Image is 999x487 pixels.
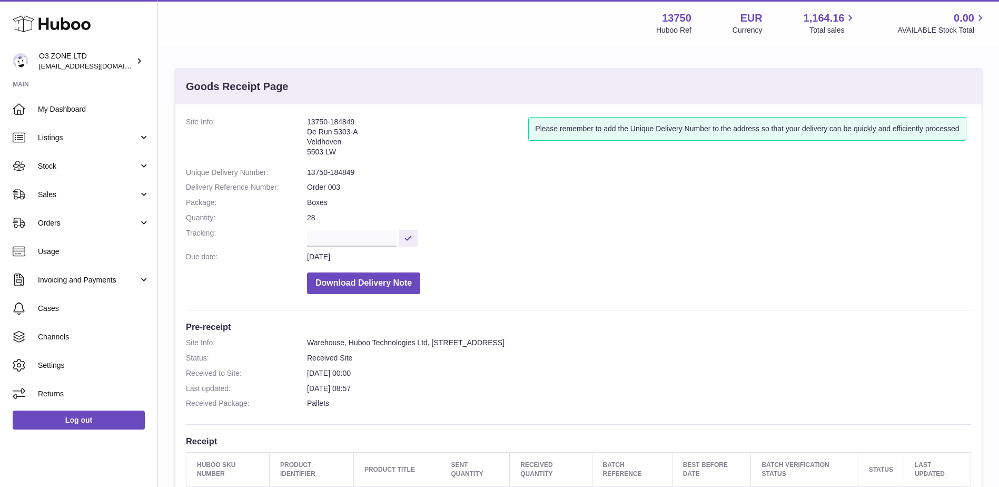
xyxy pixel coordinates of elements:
[307,168,971,178] dd: 13750-184849
[804,11,857,35] a: 1,164.16 Total sales
[39,51,134,71] div: O3 ZONE LTD
[186,353,307,363] dt: Status:
[13,53,28,69] img: hello@o3zoneltd.co.uk
[440,453,510,486] th: Sent Quantity
[656,25,691,35] div: Huboo Ref
[186,398,307,408] dt: Received Package:
[307,198,971,208] dd: Boxes
[307,384,971,394] dd: [DATE] 08:57
[858,453,904,486] th: Status
[186,453,270,486] th: Huboo SKU Number
[353,453,440,486] th: Product title
[904,453,971,486] th: Last updated
[662,11,691,25] strong: 13750
[307,398,971,408] dd: Pallets
[38,104,150,114] span: My Dashboard
[186,384,307,394] dt: Last updated:
[38,190,139,200] span: Sales
[13,411,145,430] a: Log out
[186,198,307,208] dt: Package:
[307,213,971,223] dd: 28
[528,117,966,141] div: Please remember to add the Unique Delivery Number to the address so that your delivery can be qui...
[307,353,971,363] dd: Received Site
[38,161,139,171] span: Stock
[186,435,971,447] h3: Receipt
[307,182,971,192] dd: Order 003
[38,304,150,314] span: Cases
[740,11,762,25] strong: EUR
[186,168,307,178] dt: Unique Delivery Number:
[954,11,974,25] span: 0.00
[733,25,763,35] div: Currency
[186,338,307,348] dt: Site Info:
[307,338,971,348] dd: Warehouse, Huboo Technologies Ltd, [STREET_ADDRESS]
[186,321,971,333] h3: Pre-receipt
[307,272,420,294] button: Download Delivery Note
[307,117,528,162] address: 13750-184849 De Run 5303-A Veldhoven 5503 LW
[38,389,150,399] span: Returns
[751,453,858,486] th: Batch Verification Status
[38,361,150,371] span: Settings
[38,275,139,285] span: Invoicing and Payments
[39,62,155,70] span: [EMAIL_ADDRESS][DOMAIN_NAME]
[38,332,150,342] span: Channels
[38,133,139,143] span: Listings
[186,252,307,262] dt: Due date:
[809,25,856,35] span: Total sales
[186,80,289,94] h3: Goods Receipt Page
[307,252,971,262] dd: [DATE]
[804,11,845,25] span: 1,164.16
[592,453,672,486] th: Batch Reference
[307,368,971,378] dd: [DATE] 00:00
[269,453,353,486] th: Product Identifier
[186,368,307,378] dt: Received to Site:
[186,228,307,247] dt: Tracking:
[186,117,307,162] dt: Site Info:
[672,453,751,486] th: Best Before Date
[186,213,307,223] dt: Quantity:
[897,25,986,35] span: AVAILABLE Stock Total
[510,453,592,486] th: Received Quantity
[186,182,307,192] dt: Delivery Reference Number:
[38,247,150,257] span: Usage
[897,11,986,35] a: 0.00 AVAILABLE Stock Total
[38,218,139,228] span: Orders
